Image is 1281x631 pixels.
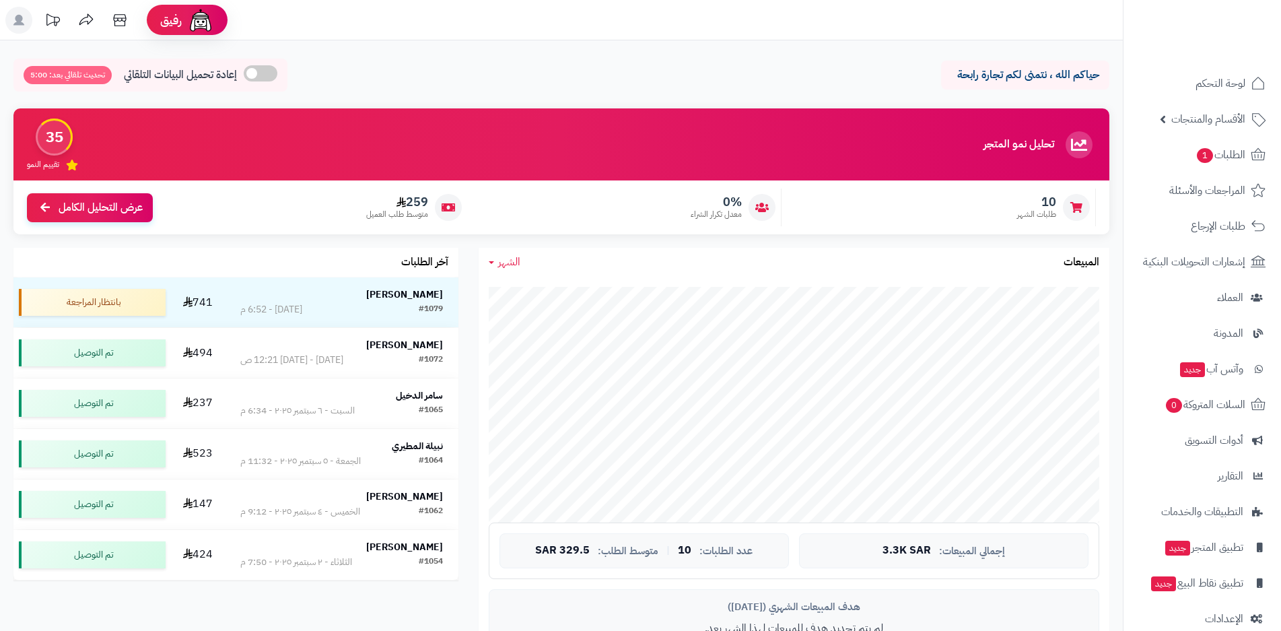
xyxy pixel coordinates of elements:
span: 3.3K SAR [882,545,931,557]
div: السبت - ٦ سبتمبر ٢٠٢٥ - 6:34 م [240,404,355,418]
img: logo-2.png [1189,38,1268,66]
span: 10 [678,545,691,557]
a: المراجعات والأسئلة [1132,174,1273,207]
span: 329.5 SAR [535,545,590,557]
span: طلبات الشهر [1017,209,1056,220]
strong: نبيلة المطيري [392,439,443,453]
span: الأقسام والمنتجات [1171,110,1245,129]
span: 0 [1166,398,1182,413]
span: أدوات التسويق [1185,431,1243,450]
a: المدونة [1132,317,1273,350]
a: الشهر [489,255,520,270]
div: #1065 [419,404,443,418]
a: التطبيقات والخدمات [1132,496,1273,528]
span: العملاء [1217,288,1243,307]
a: العملاء [1132,281,1273,314]
span: الشهر [498,254,520,270]
span: التقارير [1218,467,1243,486]
strong: [PERSON_NAME] [366,540,443,554]
div: الثلاثاء - ٢ سبتمبر ٢٠٢٥ - 7:50 م [240,556,352,569]
a: عرض التحليل الكامل [27,193,153,222]
a: وآتس آبجديد [1132,353,1273,385]
span: متوسط طلب العميل [366,209,428,220]
span: جديد [1180,362,1205,377]
div: #1079 [419,303,443,317]
div: بانتظار المراجعة [19,289,166,316]
a: لوحة التحكم [1132,67,1273,100]
h3: تحليل نمو المتجر [983,139,1054,151]
span: 259 [366,195,428,209]
a: إشعارات التحويلات البنكية [1132,246,1273,278]
strong: سامر الدخيل [396,389,443,403]
span: متوسط الطلب: [598,545,658,557]
div: #1064 [419,455,443,468]
div: تم التوصيل [19,541,166,568]
div: [DATE] - 6:52 م [240,303,302,317]
span: تطبيق نقاط البيع [1150,574,1243,593]
strong: [PERSON_NAME] [366,288,443,302]
span: 10 [1017,195,1056,209]
a: الطلبات1 [1132,139,1273,171]
span: عرض التحليل الكامل [59,200,143,215]
a: السلات المتروكة0 [1132,389,1273,421]
a: التقارير [1132,460,1273,492]
span: إشعارات التحويلات البنكية [1143,253,1245,271]
a: تحديثات المنصة [36,7,69,37]
h3: آخر الطلبات [401,257,448,269]
span: إعادة تحميل البيانات التلقائي [124,67,237,83]
span: وآتس آب [1179,360,1243,378]
div: [DATE] - [DATE] 12:21 ص [240,354,343,367]
td: 741 [171,277,225,327]
span: عدد الطلبات: [699,545,753,557]
span: لوحة التحكم [1196,74,1245,93]
td: 523 [171,429,225,479]
div: الجمعة - ٥ سبتمبر ٢٠٢٥ - 11:32 م [240,455,361,468]
div: #1072 [419,354,443,367]
td: 147 [171,479,225,529]
span: الإعدادات [1205,609,1243,628]
td: 424 [171,530,225,580]
span: معدل تكرار الشراء [691,209,742,220]
span: | [666,545,670,556]
div: الخميس - ٤ سبتمبر ٢٠٢٥ - 9:12 م [240,505,360,519]
span: جديد [1165,541,1190,556]
span: السلات المتروكة [1165,395,1245,414]
h3: المبيعات [1064,257,1099,269]
div: هدف المبيعات الشهري ([DATE]) [499,600,1088,614]
span: 0% [691,195,742,209]
span: تحديث تلقائي بعد: 5:00 [24,66,112,84]
img: ai-face.png [187,7,214,34]
strong: [PERSON_NAME] [366,490,443,504]
span: المدونة [1214,324,1243,343]
td: 237 [171,378,225,428]
span: رفيق [160,12,182,28]
span: جديد [1151,576,1176,591]
span: طلبات الإرجاع [1191,217,1245,236]
div: تم التوصيل [19,491,166,518]
a: أدوات التسويق [1132,424,1273,457]
span: إجمالي المبيعات: [939,545,1005,557]
td: 494 [171,328,225,378]
div: #1054 [419,556,443,569]
span: الطلبات [1196,145,1245,164]
div: تم التوصيل [19,390,166,417]
a: طلبات الإرجاع [1132,210,1273,242]
div: تم التوصيل [19,440,166,467]
a: تطبيق نقاط البيعجديد [1132,567,1273,599]
span: تطبيق المتجر [1164,538,1243,557]
a: تطبيق المتجرجديد [1132,531,1273,564]
p: حياكم الله ، نتمنى لكم تجارة رابحة [951,67,1099,83]
span: التطبيقات والخدمات [1161,502,1243,521]
span: 1 [1197,148,1213,163]
div: #1062 [419,505,443,519]
span: تقييم النمو [27,159,59,170]
strong: [PERSON_NAME] [366,338,443,352]
div: تم التوصيل [19,339,166,366]
span: المراجعات والأسئلة [1169,181,1245,200]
